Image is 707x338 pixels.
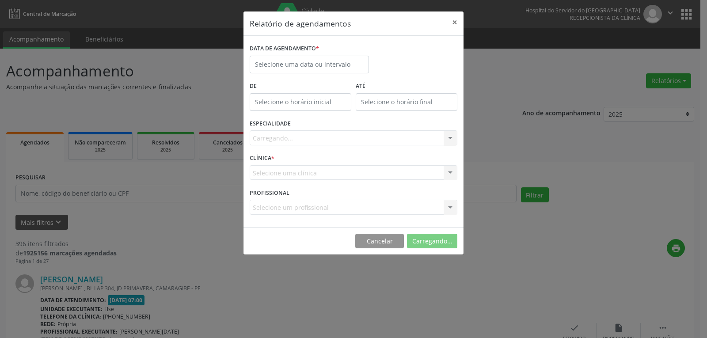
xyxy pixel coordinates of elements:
[356,93,457,111] input: Selecione o horário final
[446,11,464,33] button: Close
[250,18,351,29] h5: Relatório de agendamentos
[407,234,457,249] button: Carregando...
[250,80,351,93] label: De
[250,186,289,200] label: PROFISSIONAL
[250,56,369,73] input: Selecione uma data ou intervalo
[250,117,291,131] label: ESPECIALIDADE
[250,93,351,111] input: Selecione o horário inicial
[250,152,274,165] label: CLÍNICA
[250,42,319,56] label: DATA DE AGENDAMENTO
[355,234,404,249] button: Cancelar
[356,80,457,93] label: ATÉ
